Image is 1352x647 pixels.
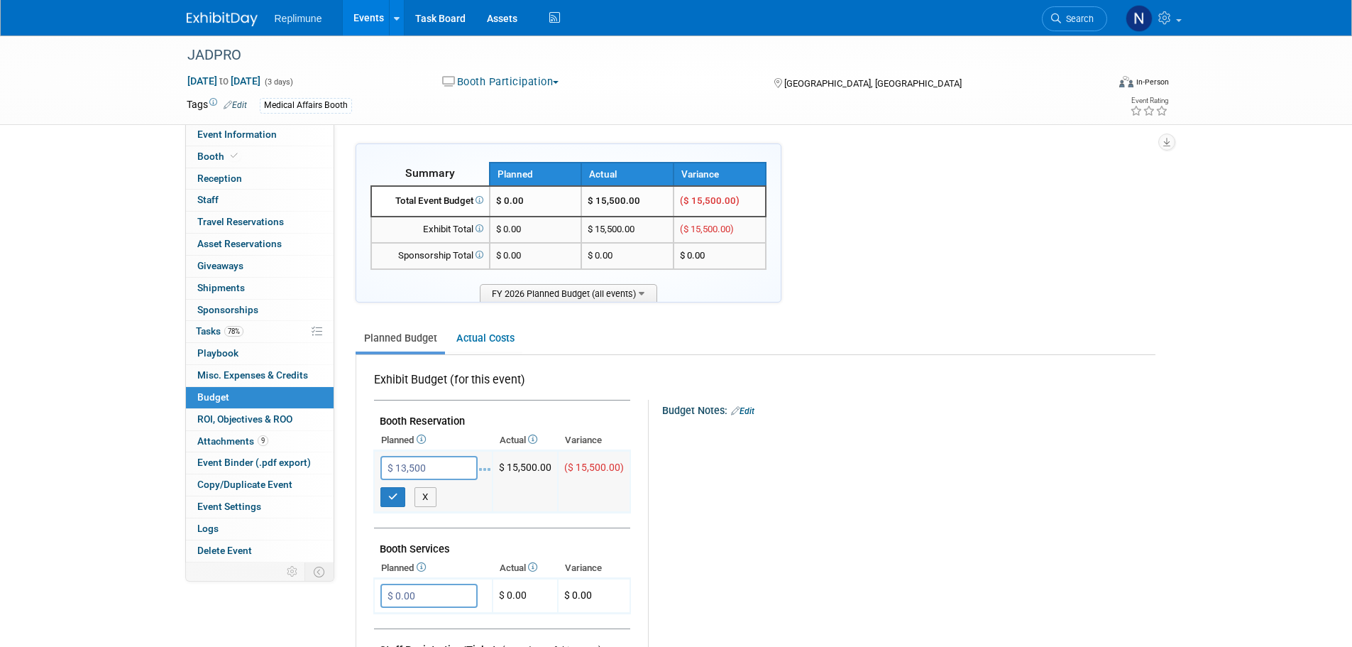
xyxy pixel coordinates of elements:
[186,124,334,146] a: Event Information
[186,190,334,211] a: Staff
[186,431,334,452] a: Attachments9
[187,97,247,114] td: Tags
[197,457,311,468] span: Event Binder (.pdf export)
[197,347,238,359] span: Playbook
[197,260,243,271] span: Giveaways
[1130,97,1168,104] div: Event Rating
[224,100,247,110] a: Edit
[187,12,258,26] img: ExhibitDay
[374,558,493,578] th: Planned
[378,223,483,236] div: Exhibit Total
[186,474,334,496] a: Copy/Duplicate Event
[186,256,334,277] a: Giveaways
[186,234,334,255] a: Asset Reservations
[182,43,1086,68] div: JADPRO
[186,365,334,386] a: Misc. Expenses & Credits
[356,325,445,352] a: Planned Budget
[186,300,334,321] a: Sponsorships
[186,496,334,518] a: Event Settings
[581,217,674,243] td: $ 15,500.00
[493,430,558,450] th: Actual
[217,75,231,87] span: to
[448,325,522,352] a: Actual Costs
[479,468,490,471] img: loading...
[374,528,630,559] td: Booth Services
[674,163,766,186] th: Variance
[1061,13,1094,24] span: Search
[186,146,334,168] a: Booth
[581,163,674,186] th: Actual
[496,224,521,234] span: $ 0.00
[186,168,334,190] a: Reception
[1126,5,1153,32] img: Nicole Schaeffner
[374,372,625,396] div: Exhibit Budget (for this event)
[784,78,962,89] span: [GEOGRAPHIC_DATA], [GEOGRAPHIC_DATA]
[1119,76,1133,87] img: Format-Inperson.png
[197,173,242,184] span: Reception
[374,430,493,450] th: Planned
[581,243,674,269] td: $ 0.00
[231,152,238,160] i: Booth reservation complete
[680,195,740,206] span: ($ 15,500.00)
[197,413,292,425] span: ROI, Objectives & ROO
[564,462,624,473] span: ($ 15,500.00)
[496,195,524,206] span: $ 0.00
[186,518,334,540] a: Logs
[197,501,261,512] span: Event Settings
[496,250,521,261] span: $ 0.00
[197,369,308,381] span: Misc. Expenses & Credits
[374,401,630,431] td: Booth Reservation
[480,284,657,302] span: FY 2026 Planned Budget (all events)
[731,406,754,416] a: Edit
[1023,74,1170,95] div: Event Format
[280,562,305,581] td: Personalize Event Tab Strip
[1136,77,1169,87] div: In-Person
[186,278,334,299] a: Shipments
[186,321,334,342] a: Tasks78%
[275,13,322,24] span: Replimune
[197,216,284,227] span: Travel Reservations
[197,282,245,293] span: Shipments
[258,435,268,446] span: 9
[260,98,352,113] div: Medical Affairs Booth
[224,326,243,337] span: 78%
[197,304,258,315] span: Sponsorships
[263,77,293,87] span: (3 days)
[493,579,558,614] td: $ 0.00
[490,163,582,186] th: Planned
[197,523,219,534] span: Logs
[186,452,334,474] a: Event Binder (.pdf export)
[197,391,229,403] span: Budget
[186,409,334,430] a: ROI, Objectives & ROO
[1042,6,1107,31] a: Search
[581,186,674,217] td: $ 15,500.00
[186,212,334,233] a: Travel Reservations
[493,558,558,578] th: Actual
[558,558,630,578] th: Variance
[680,250,705,261] span: $ 0.00
[378,195,483,208] div: Total Event Budget
[186,343,334,364] a: Playbook
[564,589,592,601] span: $ 0.00
[414,487,436,507] button: X
[680,224,734,234] span: ($ 15,500.00)
[197,479,292,490] span: Copy/Duplicate Event
[197,545,252,556] span: Delete Event
[405,166,455,180] span: Summary
[197,129,277,140] span: Event Information
[378,249,483,263] div: Sponsorship Total
[499,462,551,473] span: $ 15,500.00
[187,75,261,87] span: [DATE] [DATE]
[197,194,219,205] span: Staff
[186,387,334,408] a: Budget
[196,325,243,337] span: Tasks
[662,400,1154,418] div: Budget Notes:
[186,540,334,562] a: Delete Event
[197,435,268,447] span: Attachments
[304,562,334,581] td: Toggle Event Tabs
[197,151,241,162] span: Booth
[437,75,564,89] button: Booth Participation
[197,238,282,249] span: Asset Reservations
[558,430,630,450] th: Variance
